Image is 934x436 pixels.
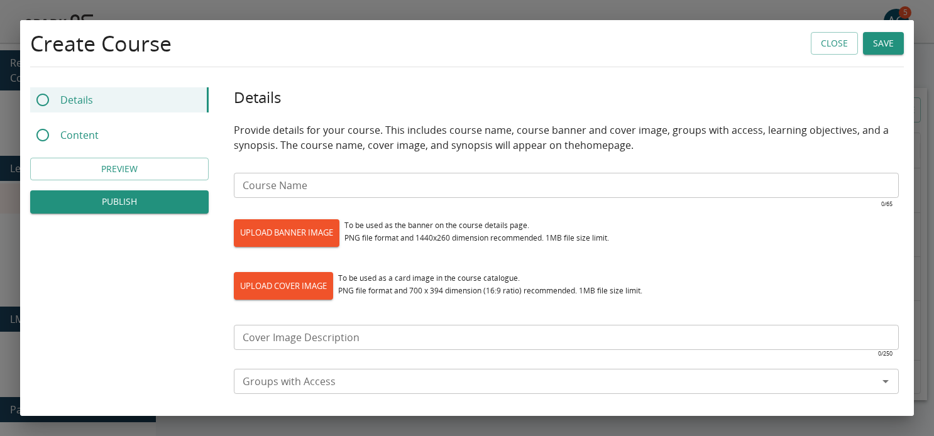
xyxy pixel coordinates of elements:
p: Provide details for your course. This includes course name, course banner and cover image, groups... [234,117,899,158]
button: Preview [30,158,209,181]
label: UPLOAD BANNER IMAGE [234,219,339,247]
div: Course Builder Tabs [30,87,209,148]
h5: Details [234,87,899,107]
p: Details [60,92,93,107]
label: UPLOAD COVER IMAGE [234,272,333,300]
div: To be used as a card image in the course catalogue. PNG file format and 700 x 394 dimension (16:9... [338,272,642,297]
h4: Create Course [30,30,172,57]
button: Save [863,32,904,55]
button: PUBLISH [30,190,209,214]
p: Content [60,128,99,143]
button: Close [811,32,858,55]
button: Open [877,373,894,390]
div: To be used as the banner on the course details page. PNG file format and 1440x260 dimension recom... [344,219,609,244]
